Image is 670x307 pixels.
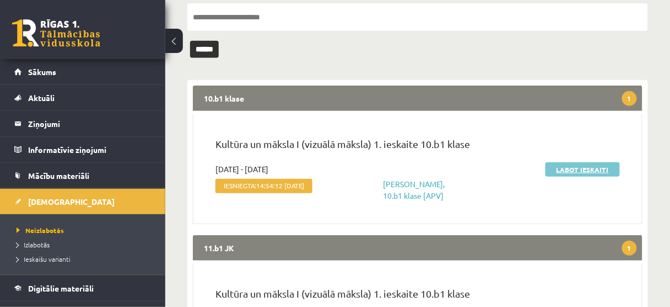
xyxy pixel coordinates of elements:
span: 14:54:12 [DATE] [256,182,304,189]
span: 1 [622,91,637,106]
span: Sākums [28,67,56,77]
p: Kultūra un māksla I (vizuālā māksla) 1. ieskaite 10.b1 klase [215,136,620,157]
legend: 10.b1 klase [193,86,642,111]
span: [DEMOGRAPHIC_DATA] [28,197,115,207]
span: Iesniegta: [215,179,312,193]
span: Digitālie materiāli [28,283,94,293]
a: Informatīvie ziņojumi [14,137,152,162]
legend: 11.b1 JK [193,235,642,261]
a: Digitālie materiāli [14,276,152,301]
legend: Informatīvie ziņojumi [28,137,152,162]
a: Izlabotās [17,240,154,250]
p: Kultūra un māksla I (vizuālā māksla) 1. ieskaite 10.b1 klase [215,286,620,306]
a: Neizlabotās [17,225,154,235]
span: Ieskaišu varianti [17,255,71,263]
a: Labot ieskaiti [545,162,620,177]
legend: Ziņojumi [28,111,152,136]
a: Ieskaišu varianti [17,254,154,264]
span: Neizlabotās [17,226,64,235]
a: Aktuāli [14,85,152,110]
a: Rīgas 1. Tālmācības vidusskola [12,19,100,47]
a: [DEMOGRAPHIC_DATA] [14,189,152,214]
span: 1 [622,241,637,256]
span: [DATE] - [DATE] [215,163,268,175]
span: Aktuāli [28,93,55,103]
span: Mācību materiāli [28,171,89,181]
a: Ziņojumi [14,111,152,136]
a: Mācību materiāli [14,163,152,188]
span: Izlabotās [17,240,50,249]
a: Sākums [14,59,152,84]
a: [PERSON_NAME], 10.b1 klase [APV] [383,179,445,200]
